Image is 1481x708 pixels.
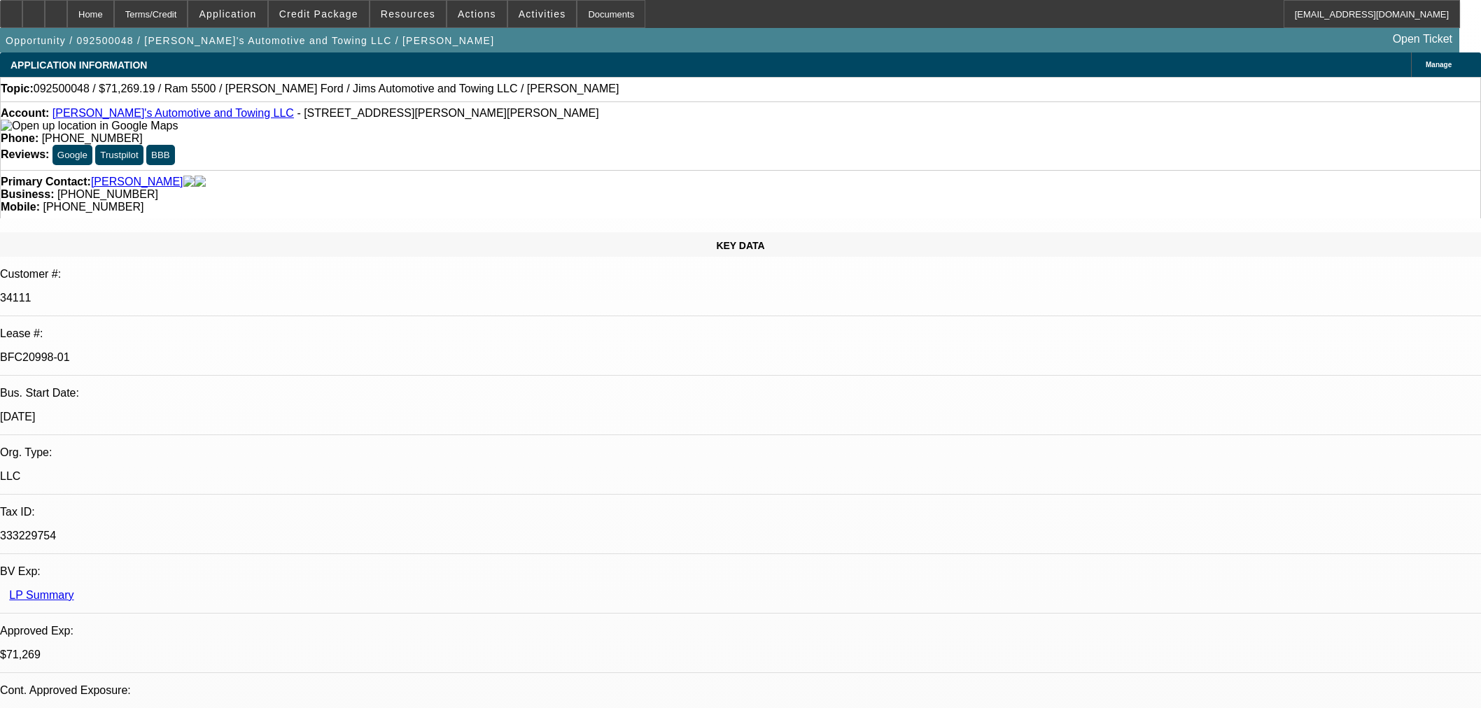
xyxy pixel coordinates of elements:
button: BBB [146,145,175,165]
span: Application [199,8,256,20]
span: - [STREET_ADDRESS][PERSON_NAME][PERSON_NAME] [297,107,598,119]
span: [PHONE_NUMBER] [43,201,143,213]
strong: Business: [1,188,54,200]
strong: Topic: [1,83,34,95]
a: [PERSON_NAME]'s Automotive and Towing LLC [52,107,294,119]
span: KEY DATA [716,240,764,251]
span: [PHONE_NUMBER] [42,132,143,144]
button: Application [188,1,267,27]
button: Activities [508,1,577,27]
strong: Primary Contact: [1,176,91,188]
a: View Google Maps [1,120,178,132]
span: Opportunity / 092500048 / [PERSON_NAME]'s Automotive and Towing LLC / [PERSON_NAME] [6,35,494,46]
a: LP Summary [9,589,73,601]
button: Resources [370,1,446,27]
strong: Phone: [1,132,38,144]
img: linkedin-icon.png [195,176,206,188]
span: Activities [519,8,566,20]
strong: Mobile: [1,201,40,213]
button: Google [52,145,92,165]
strong: Reviews: [1,148,49,160]
span: 092500048 / $71,269.19 / Ram 5500 / [PERSON_NAME] Ford / Jims Automotive and Towing LLC / [PERSON... [34,83,619,95]
button: Trustpilot [95,145,143,165]
span: Credit Package [279,8,358,20]
span: Manage [1426,61,1452,69]
span: Resources [381,8,435,20]
button: Credit Package [269,1,369,27]
strong: Account: [1,107,49,119]
a: Open Ticket [1387,27,1458,51]
span: APPLICATION INFORMATION [10,59,147,71]
span: [PHONE_NUMBER] [57,188,158,200]
span: Actions [458,8,496,20]
img: Open up location in Google Maps [1,120,178,132]
button: Actions [447,1,507,27]
img: facebook-icon.png [183,176,195,188]
a: [PERSON_NAME] [91,176,183,188]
